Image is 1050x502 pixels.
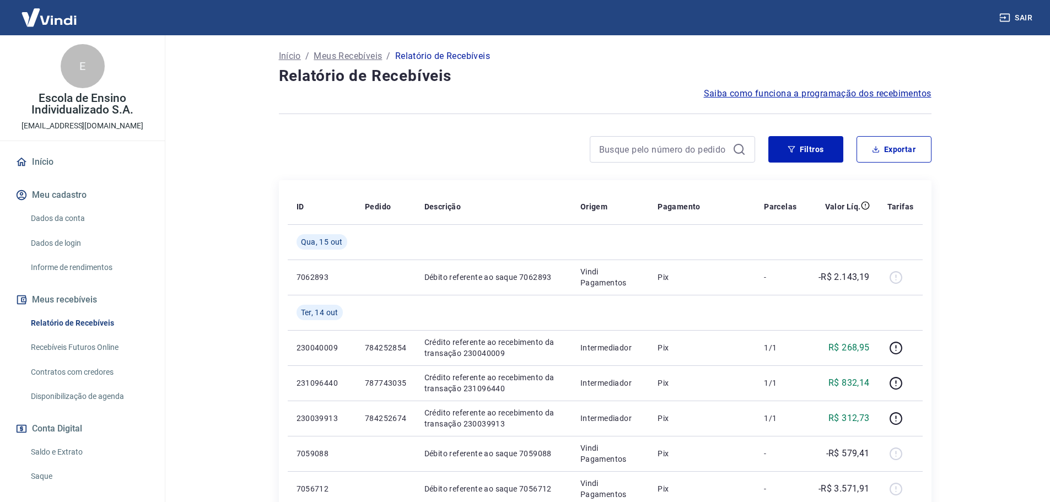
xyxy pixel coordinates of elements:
[658,201,701,212] p: Pagamento
[61,44,105,88] div: E
[764,272,796,283] p: -
[297,448,347,459] p: 7059088
[365,377,407,388] p: 787743035
[828,341,870,354] p: R$ 268,95
[297,413,347,424] p: 230039913
[305,50,309,63] p: /
[395,50,490,63] p: Relatório de Recebíveis
[314,50,382,63] a: Meus Recebíveis
[768,136,843,163] button: Filtros
[424,483,563,494] p: Débito referente ao saque 7056712
[26,465,152,488] a: Saque
[301,236,343,247] span: Qua, 15 out
[658,448,746,459] p: Pix
[658,342,746,353] p: Pix
[26,312,152,334] a: Relatório de Recebíveis
[764,201,796,212] p: Parcelas
[658,377,746,388] p: Pix
[580,266,640,288] p: Vindi Pagamentos
[704,87,931,100] a: Saiba como funciona a programação dos recebimentos
[819,271,870,284] p: -R$ 2.143,19
[297,483,347,494] p: 7056712
[580,201,607,212] p: Origem
[658,413,746,424] p: Pix
[424,201,461,212] p: Descrição
[386,50,390,63] p: /
[279,50,301,63] a: Início
[764,413,796,424] p: 1/1
[297,201,304,212] p: ID
[13,288,152,312] button: Meus recebíveis
[857,136,931,163] button: Exportar
[365,413,407,424] p: 784252674
[764,377,796,388] p: 1/1
[424,448,563,459] p: Débito referente ao saque 7059088
[279,65,931,87] h4: Relatório de Recebíveis
[297,377,347,388] p: 231096440
[13,183,152,207] button: Meu cadastro
[424,337,563,359] p: Crédito referente ao recebimento da transação 230040009
[297,342,347,353] p: 230040009
[580,478,640,500] p: Vindi Pagamentos
[580,442,640,465] p: Vindi Pagamentos
[21,120,143,132] p: [EMAIL_ADDRESS][DOMAIN_NAME]
[297,272,347,283] p: 7062893
[424,372,563,394] p: Crédito referente ao recebimento da transação 231096440
[599,141,728,158] input: Busque pelo número do pedido
[828,412,870,425] p: R$ 312,73
[424,407,563,429] p: Crédito referente ao recebimento da transação 230039913
[580,342,640,353] p: Intermediador
[887,201,914,212] p: Tarifas
[825,201,861,212] p: Valor Líq.
[26,232,152,255] a: Dados de login
[819,482,870,495] p: -R$ 3.571,91
[658,272,746,283] p: Pix
[826,447,870,460] p: -R$ 579,41
[580,377,640,388] p: Intermediador
[13,1,85,34] img: Vindi
[301,307,338,318] span: Ter, 14 out
[13,417,152,441] button: Conta Digital
[764,448,796,459] p: -
[26,361,152,384] a: Contratos com credores
[997,8,1037,28] button: Sair
[764,483,796,494] p: -
[580,413,640,424] p: Intermediador
[9,93,156,116] p: Escola de Ensino Individualizado S.A.
[365,201,391,212] p: Pedido
[26,207,152,230] a: Dados da conta
[26,256,152,279] a: Informe de rendimentos
[828,376,870,390] p: R$ 832,14
[26,441,152,463] a: Saldo e Extrato
[658,483,746,494] p: Pix
[424,272,563,283] p: Débito referente ao saque 7062893
[365,342,407,353] p: 784252854
[13,150,152,174] a: Início
[764,342,796,353] p: 1/1
[26,385,152,408] a: Disponibilização de agenda
[26,336,152,359] a: Recebíveis Futuros Online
